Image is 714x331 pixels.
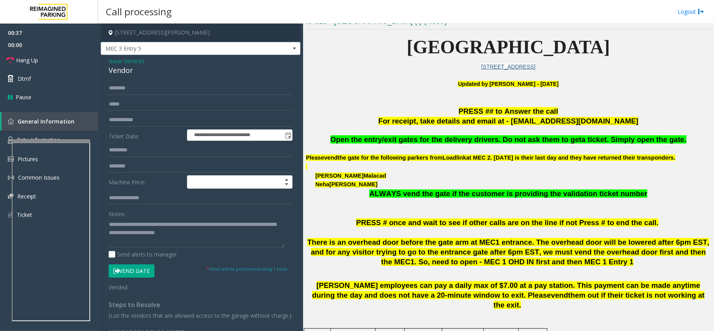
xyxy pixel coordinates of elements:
span: Toggle popup [283,130,292,141]
span: MEC 3 Entry 5 [101,42,260,55]
span: vend [324,155,338,161]
span: [PERSON_NAME] employees can pay a daily max of $7.00 at a pay station. This payment can be made a... [312,281,700,299]
span: vend [551,291,569,300]
span: [PERSON_NAME] [315,173,363,179]
button: Vend Gate [109,264,154,278]
label: Send alerts to manager [109,250,177,258]
span: Decrease value [281,182,292,188]
img: 'icon' [8,118,14,124]
span: Services [124,57,145,65]
span: Pause [16,93,31,101]
h4: [STREET_ADDRESS][PERSON_NAME] [101,24,300,42]
span: Neha [315,181,329,187]
b: Updated by [PERSON_NAME] - [DATE] [458,81,558,87]
span: PRESS ## to Answer the call [459,107,558,115]
p: {List the vendors that are allowed access to the garage without charge.} [109,311,293,320]
label: Notes: [109,207,125,218]
span: For receipt, take details and email at - [EMAIL_ADDRESS][DOMAIN_NAME] [378,117,638,125]
img: 'icon' [8,194,13,199]
img: logout [698,7,704,16]
span: PRESS # once and wait to see if other calls are on the line if not Press # to end the call. [356,218,658,227]
a: General Information [2,112,98,131]
span: [PERSON_NAME] [329,181,378,188]
span: them out if their ticket is not working at the exit [494,291,705,309]
img: 'icon' [8,211,13,218]
span: [GEOGRAPHIC_DATA] [407,36,610,57]
span: Loadlink [443,155,466,161]
span: Please [306,155,324,161]
img: 'icon' [8,156,14,162]
span: Malacad [363,173,386,179]
a: [STREET_ADDRESS] [481,64,535,70]
label: Ticket Date: [107,129,185,141]
small: Vend will be performed using 1 tone [207,266,287,272]
h3: Call processing [102,2,176,21]
span: Rate Information [17,136,60,144]
span: Open the entry/exit gates for the delivery drivers. Do not ask them to get [331,135,582,144]
div: Vendor [109,65,293,76]
span: There is an overhead door before the gate arm at MEC1 entrance. The overhead door will be lowered... [307,238,709,266]
span: . [519,301,521,309]
img: 'icon' [8,175,14,181]
span: a ticket. Simply open the gate. [581,135,686,144]
label: Machine Price: [107,175,185,189]
span: - [122,57,145,65]
span: ALWAYS vend the gate if the customer is providing the validation ticket number [369,189,647,198]
span: the gate for the following parkers from [338,155,443,161]
h4: Steps to Resolve [109,301,293,309]
a: Logout [678,7,704,16]
span: at MEC 2. [DATE] is their last day and they have returned their transponders. [466,155,675,161]
span: Issue [109,57,122,65]
span: Vended [109,284,127,291]
span: Dtmf [18,75,31,83]
span: Increase value [281,176,292,182]
span: Hang Up [16,56,38,64]
span: General Information [18,118,74,125]
img: 'icon' [8,136,13,144]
